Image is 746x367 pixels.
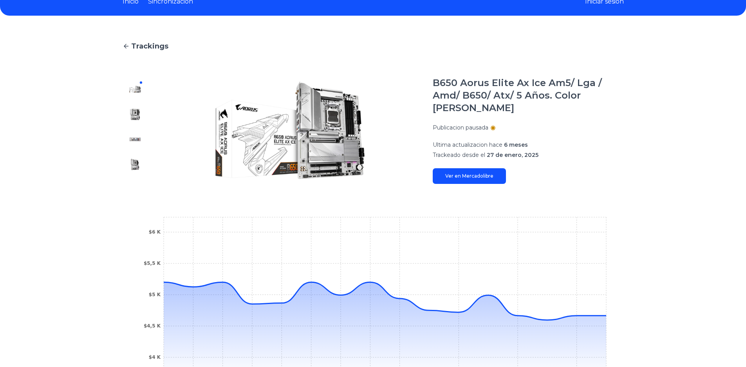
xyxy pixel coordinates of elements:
[433,77,624,114] h1: B650 Aorus Elite Ax Ice Am5/ Lga / Amd/ B650/ Atx/ 5 Años. Color [PERSON_NAME]
[504,141,528,148] span: 6 meses
[487,151,538,158] span: 27 de enero, 2025
[433,124,488,131] p: Publicacion pausada
[129,133,141,146] img: B650 Aorus Elite Ax Ice Am5/ Lga / Amd/ B650/ Atx/ 5 Años. Color Blanco
[143,261,161,266] tspan: $5,5 K
[148,292,161,297] tspan: $5 K
[433,141,502,148] span: Ultima actualizacion hace
[123,41,624,52] a: Trackings
[148,229,161,235] tspan: $6 K
[433,168,506,184] a: Ver en Mercadolibre
[129,158,141,171] img: B650 Aorus Elite Ax Ice Am5/ Lga / Amd/ B650/ Atx/ 5 Años. Color Blanco
[433,151,485,158] span: Trackeado desde el
[163,77,417,184] img: B650 Aorus Elite Ax Ice Am5/ Lga / Amd/ B650/ Atx/ 5 Años. Color Blanco
[148,354,161,360] tspan: $4 K
[131,41,168,52] span: Trackings
[129,108,141,121] img: B650 Aorus Elite Ax Ice Am5/ Lga / Amd/ B650/ Atx/ 5 Años. Color Blanco
[129,83,141,95] img: B650 Aorus Elite Ax Ice Am5/ Lga / Amd/ B650/ Atx/ 5 Años. Color Blanco
[143,323,161,329] tspan: $4,5 K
